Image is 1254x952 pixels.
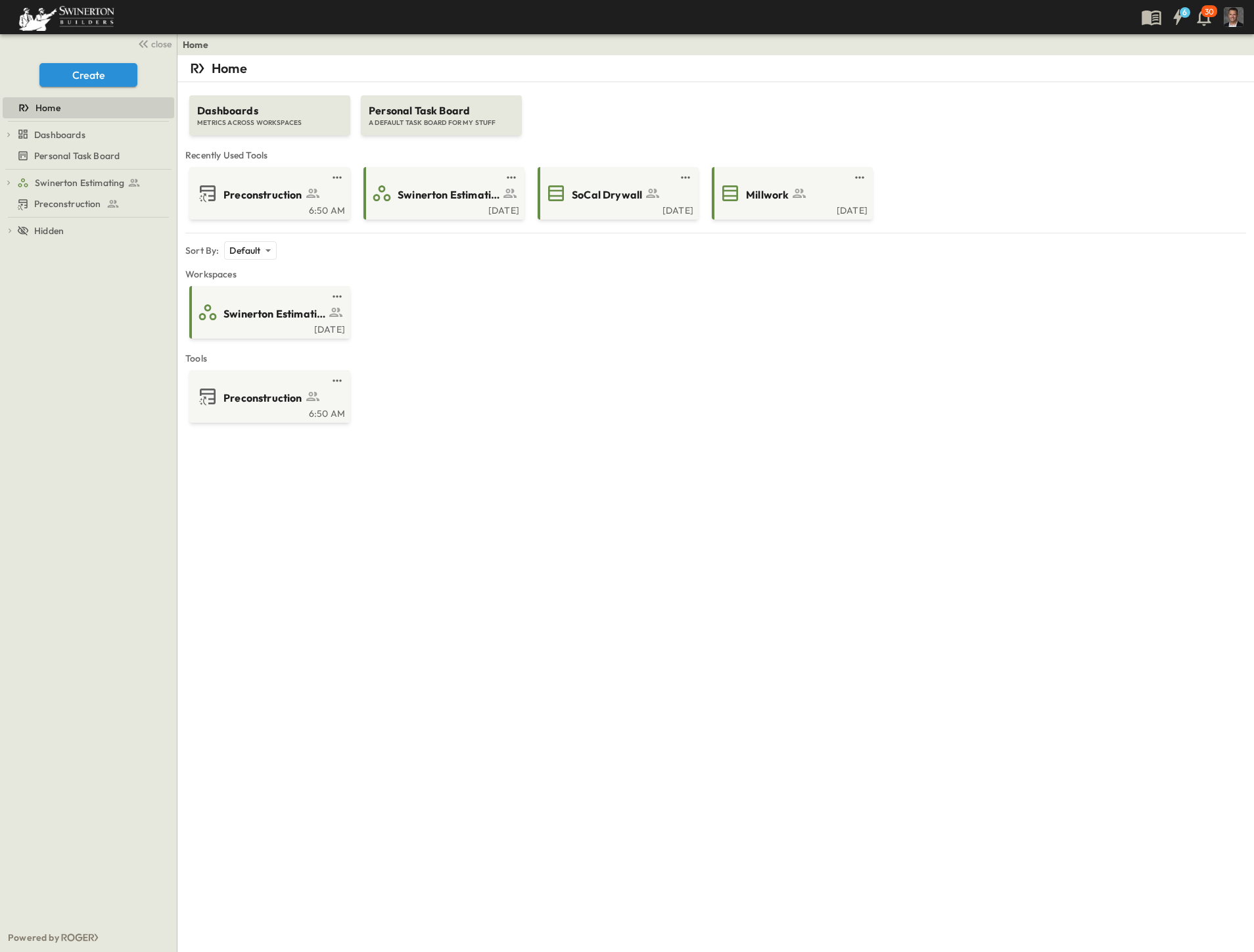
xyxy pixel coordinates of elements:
button: Create [39,63,137,87]
button: test [503,170,519,185]
span: Home [35,101,60,114]
a: [DATE] [714,204,868,214]
p: Sort By: [185,244,219,257]
a: [DATE] [366,204,519,214]
span: Workspaces [185,268,1246,281]
span: Swinerton Estimating [398,187,499,202]
span: Hidden [34,224,64,237]
a: Home [3,99,172,117]
div: Preconstructiontest [3,193,174,214]
a: Preconstruction [192,386,345,407]
span: A DEFAULT TASK BOARD FOR MY STUFF [369,118,514,128]
a: SoCal Drywall [540,183,693,204]
a: 6:50 AM [192,204,345,214]
button: close [132,34,174,53]
span: Personal Task Board [369,103,514,118]
span: Tools [185,352,1246,365]
a: Preconstruction [192,183,345,204]
nav: breadcrumbs [183,38,216,51]
img: Profile Picture [1224,7,1243,27]
button: test [329,289,345,304]
a: Swinerton Estimating [17,174,172,192]
span: Dashboards [34,128,85,141]
a: Personal Task BoardA DEFAULT TASK BOARD FOR MY STUFF [360,82,523,135]
p: Home [212,59,247,78]
a: Personal Task Board [3,147,172,165]
span: Millwork [746,187,789,202]
span: Personal Task Board [34,149,120,162]
span: Swinerton Estimating [223,306,325,321]
span: SoCal Drywall [572,187,642,202]
a: Dashboards [17,126,172,144]
span: close [151,37,172,51]
span: Recently Used Tools [185,149,1246,162]
a: [DATE] [192,323,345,333]
span: Dashboards [197,103,342,118]
a: Swinerton Estimating [192,302,345,323]
button: test [678,170,693,185]
span: METRICS ACROSS WORKSPACES [197,118,342,128]
p: Default [229,244,260,257]
p: 30 [1205,7,1214,17]
button: test [329,170,345,185]
a: Preconstruction [3,195,172,213]
button: test [852,170,868,185]
div: Default [224,241,276,260]
button: 6 [1165,5,1191,29]
a: DashboardsMETRICS ACROSS WORKSPACES [188,82,352,135]
span: Swinerton Estimating [35,176,124,189]
a: Home [183,38,208,51]
img: 6c363589ada0b36f064d841b69d3a419a338230e66bb0a533688fa5cc3e9e735.png [16,3,117,31]
div: Swinerton Estimatingtest [3,172,174,193]
span: Preconstruction [223,187,302,202]
a: [DATE] [540,204,693,214]
span: Preconstruction [34,197,101,210]
div: Personal Task Boardtest [3,145,174,166]
a: Swinerton Estimating [366,183,519,204]
h6: 6 [1182,7,1187,18]
button: test [329,373,345,389]
a: Millwork [714,183,868,204]
a: 6:50 AM [192,407,345,417]
span: Preconstruction [223,391,302,406]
